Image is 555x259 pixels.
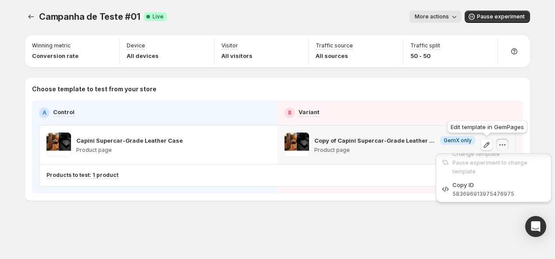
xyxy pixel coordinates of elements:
[43,109,46,116] h2: A
[525,216,546,237] div: Open Intercom Messenger
[32,51,78,60] p: Conversion rate
[299,108,320,116] p: Variant
[314,147,475,154] p: Product page
[314,136,437,145] p: Copy of Capini Supercar-Grade Leather Case
[452,191,514,197] span: 583696913975476975
[410,42,440,49] p: Traffic split
[465,11,530,23] button: Pause experiment
[452,159,527,175] span: Pause experiment to change template
[76,147,183,154] p: Product page
[415,13,449,20] span: More actions
[316,51,353,60] p: All sources
[46,133,71,157] img: Capini Supercar-Grade Leather Case
[410,51,440,60] p: 50 - 50
[477,13,525,20] span: Pause experiment
[409,11,461,23] button: More actions
[438,178,549,200] button: Copy ID583696913975476975
[32,85,523,94] p: Choose template to test from your store
[438,147,549,177] button: Change templatePause experiment to change template
[39,11,140,22] span: Campanha de Teste #01
[127,51,159,60] p: All devices
[221,42,238,49] p: Visitor
[285,133,309,157] img: Copy of Capini Supercar-Grade Leather Case
[46,172,118,179] p: Products to test: 1 product
[153,13,164,20] span: Live
[53,108,75,116] p: Control
[452,149,546,158] div: Change template
[221,51,253,60] p: All visitors
[76,136,183,145] p: Capini Supercar-Grade Leather Case
[288,109,292,116] h2: B
[444,137,472,144] span: GemX only
[127,42,145,49] p: Device
[32,42,71,49] p: Winning metric
[25,11,37,23] button: Experiments
[316,42,353,49] p: Traffic source
[452,180,546,189] div: Copy ID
